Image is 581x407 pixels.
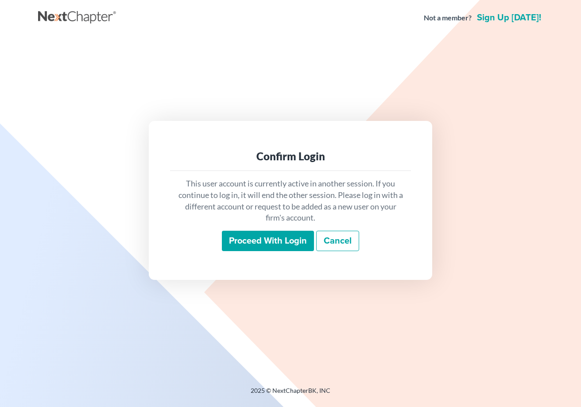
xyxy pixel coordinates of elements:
input: Proceed with login [222,231,314,251]
div: Confirm Login [177,149,404,163]
a: Sign up [DATE]! [475,13,543,22]
div: 2025 © NextChapterBK, INC [38,386,543,402]
a: Cancel [316,231,359,251]
strong: Not a member? [424,13,472,23]
p: This user account is currently active in another session. If you continue to log in, it will end ... [177,178,404,224]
